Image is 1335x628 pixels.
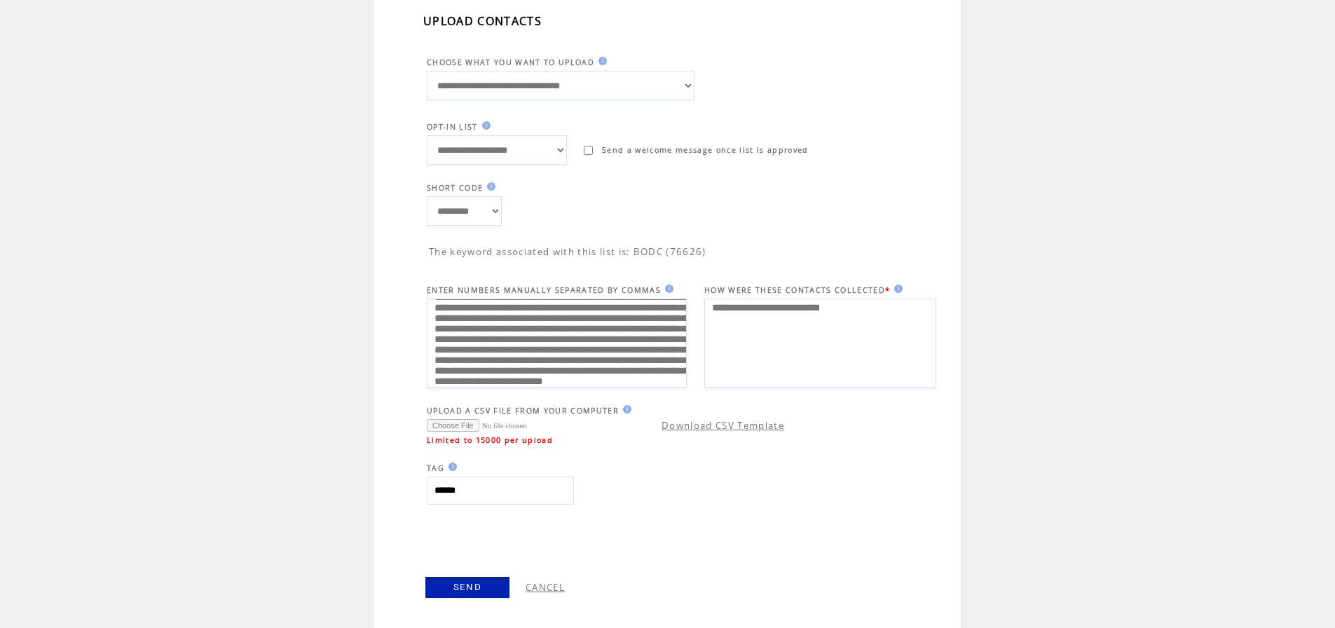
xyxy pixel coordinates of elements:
[427,183,483,193] span: SHORT CODE
[427,122,478,132] span: OPT-IN LIST
[427,463,444,473] span: TAG
[427,406,619,416] span: UPLOAD A CSV FILE FROM YOUR COMPUTER
[662,419,784,432] a: Download CSV Template
[619,405,631,414] img: help.gif
[890,285,903,293] img: help.gif
[526,581,565,594] a: CANCEL
[429,245,631,258] span: The keyword associated with this list is:
[444,463,457,471] img: help.gif
[602,145,809,155] span: Send a welcome message once list is approved
[704,285,885,295] span: HOW WERE THESE CONTACTS COLLECTED
[483,182,495,191] img: help.gif
[634,245,706,258] span: BODC (76626)
[427,285,661,295] span: ENTER NUMBERS MANUALLY SEPARATED BY COMMAS
[425,577,509,598] a: SEND
[427,57,594,67] span: CHOOSE WHAT YOU WANT TO UPLOAD
[661,285,673,293] img: help.gif
[478,121,491,130] img: help.gif
[427,435,553,445] span: Limited to 15000 per upload
[594,57,607,65] img: help.gif
[423,13,542,29] span: UPLOAD CONTACTS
